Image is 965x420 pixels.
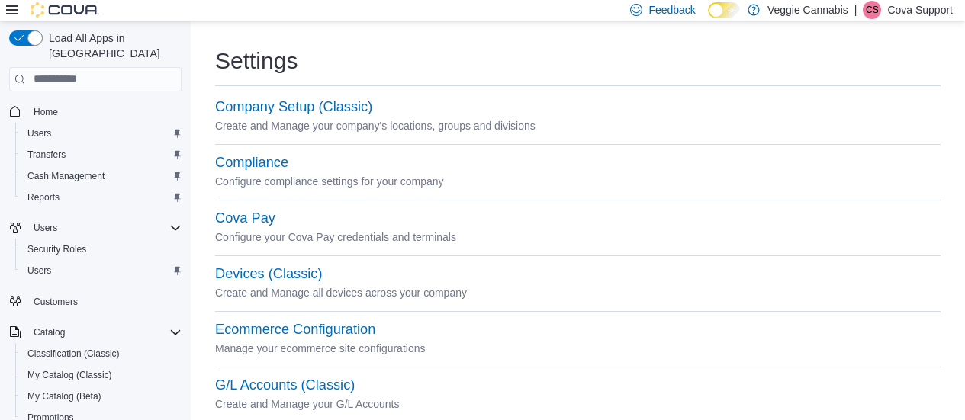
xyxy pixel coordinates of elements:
span: CS [866,1,879,19]
span: My Catalog (Classic) [21,366,182,384]
span: Reports [27,191,60,204]
button: My Catalog (Beta) [15,386,188,407]
h1: Settings [215,46,298,76]
span: Catalog [34,326,65,338]
button: My Catalog (Classic) [15,364,188,386]
button: G/L Accounts (Classic) [215,377,355,393]
span: Users [21,261,182,280]
button: Catalog [27,323,71,341]
button: Devices (Classic) [215,266,322,282]
p: Create and Manage your G/L Accounts [215,395,941,413]
span: Users [34,222,57,234]
a: Cash Management [21,167,111,185]
a: Users [21,124,57,143]
a: Classification (Classic) [21,345,126,363]
p: Create and Manage your company's locations, groups and divisions [215,117,941,135]
span: Reports [21,188,182,207]
p: Create and Manage all devices across your company [215,284,941,302]
span: Customers [34,296,78,308]
p: Manage your ecommerce site configurations [215,339,941,357]
button: Users [27,219,63,237]
button: Home [3,101,188,123]
button: Catalog [3,322,188,343]
a: Home [27,103,64,121]
a: Users [21,261,57,280]
button: Cash Management [15,165,188,187]
span: Classification (Classic) [27,348,120,360]
span: Dark Mode [708,18,709,19]
span: Catalog [27,323,182,341]
img: Cova [31,2,99,18]
span: Cash Management [27,170,105,182]
a: My Catalog (Beta) [21,387,108,406]
p: Veggie Cannabis [767,1,848,19]
span: Security Roles [27,243,86,255]
p: Configure your Cova Pay credentials and terminals [215,228,941,246]
span: Load All Apps in [GEOGRAPHIC_DATA] [43,30,182,61]
a: Reports [21,188,66,207]
button: Reports [15,187,188,208]
span: Home [34,106,58,118]
span: Cash Management [21,167,182,185]
span: Security Roles [21,240,182,258]
span: Users [21,124,182,143]
a: Transfers [21,146,72,164]
button: Security Roles [15,239,188,260]
span: Users [27,219,182,237]
p: | [854,1,857,19]
span: Transfers [21,146,182,164]
span: My Catalog (Beta) [27,390,101,402]
button: Transfers [15,144,188,165]
span: Feedback [648,2,695,18]
a: Security Roles [21,240,92,258]
button: Cova Pay [215,210,275,226]
div: Cova Support [863,1,881,19]
p: Cova Support [887,1,953,19]
span: Customers [27,292,182,311]
span: Users [27,265,51,277]
input: Dark Mode [708,2,740,18]
button: Company Setup (Classic) [215,99,372,115]
span: My Catalog (Classic) [27,369,112,381]
button: Customers [3,290,188,313]
span: Users [27,127,51,139]
a: My Catalog (Classic) [21,366,118,384]
a: Customers [27,293,84,311]
span: My Catalog (Beta) [21,387,182,406]
span: Classification (Classic) [21,345,182,363]
button: Users [3,217,188,239]
p: Configure compliance settings for your company [215,172,941,191]
button: Users [15,123,188,144]
button: Compliance [215,155,288,171]
button: Ecommerce Configuration [215,322,375,338]
span: Transfers [27,149,66,161]
span: Home [27,102,182,121]
button: Classification (Classic) [15,343,188,364]
button: Users [15,260,188,281]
